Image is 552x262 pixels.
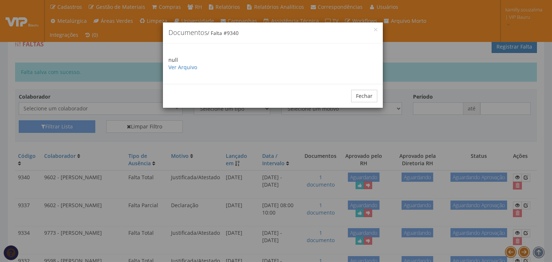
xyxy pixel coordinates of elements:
button: Fechar [351,90,377,102]
span: 9340 [227,30,239,36]
button: Close [374,28,377,31]
small: / Falta # [207,30,239,36]
a: Ver Arquivo [168,64,197,71]
h4: Documentos [168,28,377,38]
p: null [168,56,377,71]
